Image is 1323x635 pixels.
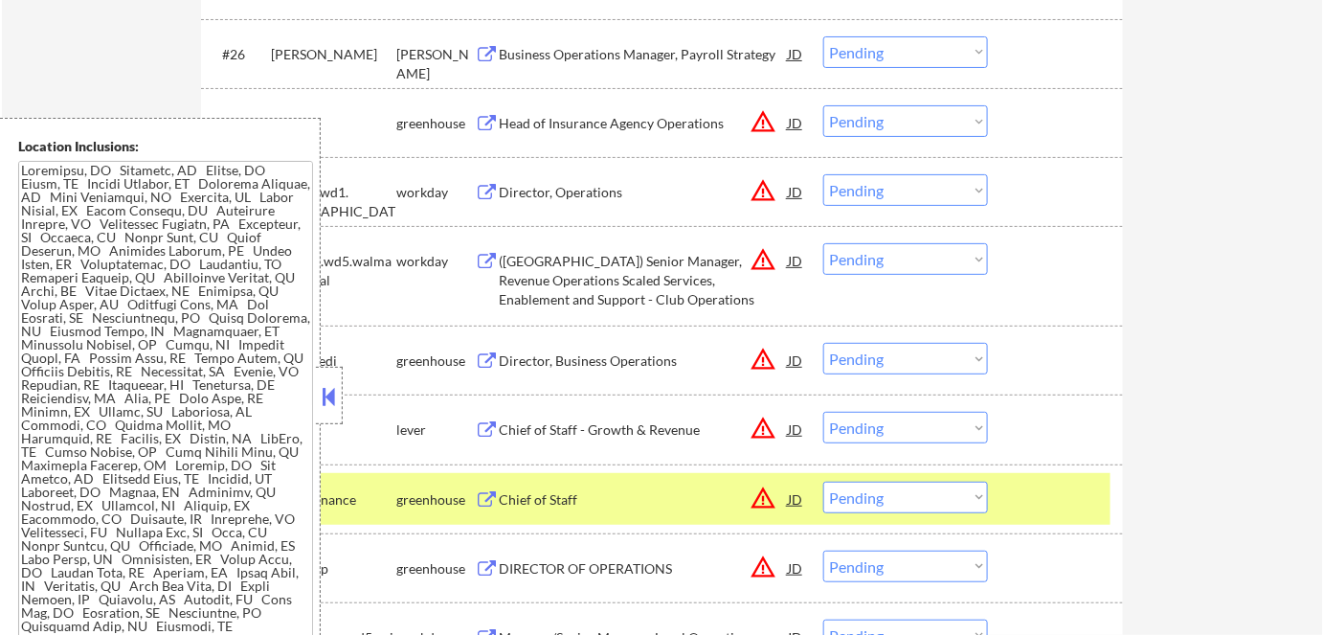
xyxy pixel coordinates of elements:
div: ([GEOGRAPHIC_DATA]) Senior Manager, Revenue Operations Scaled Services, Enablement and Support - ... [499,252,788,308]
div: greenhouse [396,114,475,133]
div: Director, Operations [499,183,788,202]
div: flourish [271,114,396,133]
div: Chief of Staff - Growth & Revenue [499,420,788,440]
div: Business Operations Manager, Payroll Strategy [499,45,788,64]
div: Head of Insurance Agency Operations [499,114,788,133]
button: warning_amber [750,108,776,135]
button: warning_amber [750,485,776,511]
button: warning_amber [750,554,776,580]
div: JD [786,174,805,209]
button: warning_amber [750,415,776,442]
div: JD [786,343,805,377]
div: JD [786,243,805,278]
div: [PERSON_NAME] [396,45,475,82]
div: lever [396,420,475,440]
div: JD [786,482,805,516]
div: JD [786,551,805,585]
div: #27 [222,114,256,133]
div: [PERSON_NAME] [271,45,396,64]
div: JD [786,412,805,446]
div: greenhouse [396,490,475,510]
div: Chief of Staff [499,490,788,510]
div: workday [396,252,475,271]
div: workday [396,183,475,202]
div: #26 [222,45,256,64]
div: greenhouse [396,559,475,578]
div: JD [786,105,805,140]
div: DIRECTOR OF OPERATIONS [499,559,788,578]
button: warning_amber [750,177,776,204]
button: warning_amber [750,346,776,373]
div: JD [786,36,805,71]
div: Location Inclusions: [18,137,313,156]
div: greenhouse [396,352,475,371]
button: warning_amber [750,246,776,273]
div: Director, Business Operations [499,352,788,371]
